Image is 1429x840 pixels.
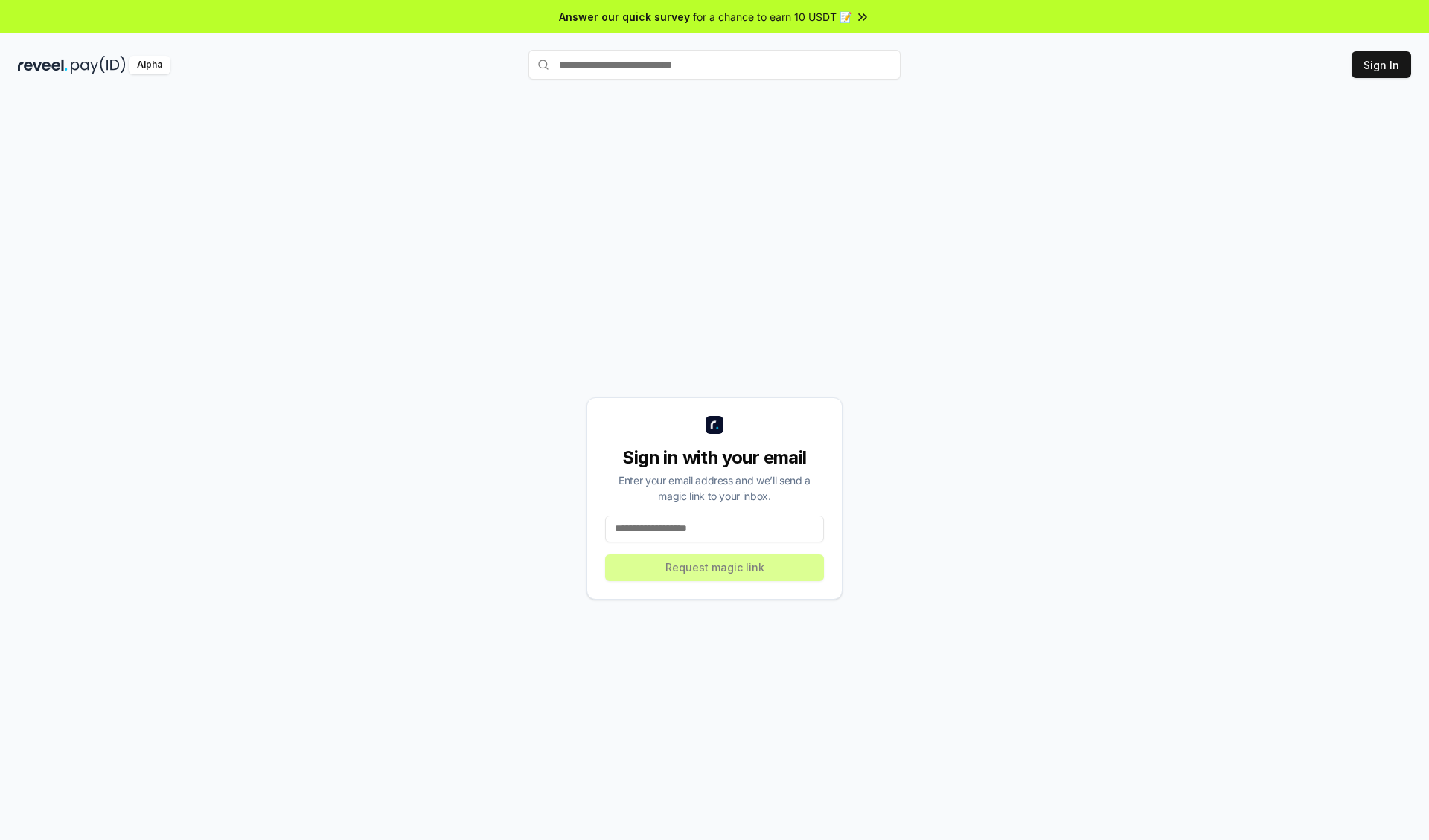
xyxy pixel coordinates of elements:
div: Sign in with your email [605,446,824,469]
img: pay_id [71,56,126,74]
button: Sign In [1352,51,1411,78]
span: for a chance to earn 10 USDT 📝 [693,9,852,25]
img: reveel_dark [18,56,68,74]
div: Enter your email address and we’ll send a magic link to your inbox. [605,472,824,504]
span: Answer our quick survey [559,9,690,25]
div: Alpha [129,56,170,74]
img: logo_small [706,416,723,434]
